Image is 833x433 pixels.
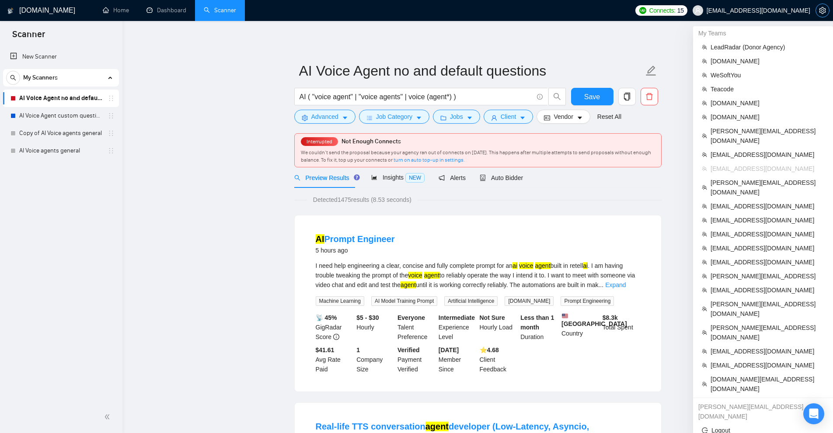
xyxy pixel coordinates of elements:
span: Client [501,112,516,121]
a: AIPrompt Engineer [316,234,395,244]
button: delete [641,88,658,105]
span: delete [641,93,658,100]
div: Avg Rate Paid [314,345,355,374]
a: New Scanner [10,48,112,66]
div: 5 hours ago [316,245,395,256]
li: New Scanner [3,48,119,66]
b: $41.61 [316,346,335,353]
button: folderJobscaret-down [433,110,480,124]
mark: voice [408,272,422,279]
span: edit [645,65,657,76]
a: Copy of AI Voice agents general [19,125,102,142]
span: 15 [677,6,684,15]
span: Interrupted [304,139,335,145]
a: AI Voice Agent custom questions [19,107,102,125]
span: bars [366,114,373,121]
span: Auto Bidder [480,174,523,181]
span: double-left [104,412,113,421]
a: homeHome [103,7,129,14]
span: Advanced [311,112,338,121]
span: We couldn’t send the proposal because your agency ran out of connects on [DATE]. This happens aft... [301,149,651,163]
div: Open Intercom Messenger [803,403,824,424]
b: [GEOGRAPHIC_DATA] [561,313,627,327]
b: $5 - $30 [356,314,379,321]
input: Search Freelance Jobs... [300,91,533,102]
img: 🇺🇸 [562,313,568,319]
span: area-chart [371,174,377,180]
a: searchScanner [204,7,236,14]
div: Hourly Load [478,313,519,342]
mark: agent [424,272,439,279]
img: upwork-logo.png [639,7,646,14]
span: caret-down [577,114,583,121]
span: caret-down [342,114,348,121]
span: Vendor [554,112,573,121]
span: user [695,7,701,14]
span: search [549,93,565,100]
span: My Scanners [23,69,58,87]
span: folder [440,114,446,121]
div: Hourly [355,313,396,342]
span: [DOMAIN_NAME] [505,296,554,306]
span: notification [439,175,445,181]
div: Tooltip anchor [353,173,361,181]
button: Save [571,88,613,105]
span: Prompt Engineering [561,296,614,306]
a: AI Voice Agent no and default questions [19,90,102,107]
span: Jobs [450,112,463,121]
span: caret-down [416,114,422,121]
span: info-circle [333,334,339,340]
span: caret-down [519,114,526,121]
span: Scanner [5,28,52,46]
span: idcard [544,114,550,121]
b: Less than 1 month [520,314,554,331]
span: caret-down [467,114,473,121]
span: Alerts [439,174,466,181]
mark: ai [583,262,588,269]
span: holder [108,130,115,137]
b: ⭐️ 4.68 [480,346,499,353]
span: info-circle [537,94,543,100]
span: Connects: [649,6,675,15]
span: holder [108,147,115,154]
span: Job Category [376,112,412,121]
span: ... [598,281,603,288]
div: I need help engineering a clear, concise and fully complete prompt for an built in retell . I am ... [316,261,640,290]
span: Insights [371,174,425,181]
div: Company Size [355,345,396,374]
span: Artificial Intelligence [444,296,498,306]
span: user [491,114,497,121]
a: Expand [605,281,626,288]
mark: AI [316,234,324,244]
button: search [548,88,566,105]
b: Verified [397,346,420,353]
b: Everyone [397,314,425,321]
mark: voice [519,262,533,269]
span: Machine Learning [316,296,364,306]
span: robot [480,175,486,181]
span: search [7,75,20,81]
mark: ai [512,262,517,269]
img: logo [7,4,14,18]
input: Scanner name... [299,60,644,82]
button: idcardVendorcaret-down [537,110,590,124]
span: Not Enough Connects [342,138,401,145]
b: [DATE] [439,346,459,353]
div: Country [560,313,601,342]
span: Detected 1475 results (8.53 seconds) [307,195,418,204]
mark: agent [425,422,449,431]
div: Payment Verified [396,345,437,374]
span: Save [584,91,600,102]
span: AI Model Training Prompt [371,296,437,306]
button: userClientcaret-down [484,110,533,124]
a: Reset All [597,112,621,121]
span: Preview Results [294,174,357,181]
li: My Scanners [3,69,119,159]
div: Member Since [437,345,478,374]
a: dashboardDashboard [146,7,186,14]
a: setting [816,7,830,14]
span: search [294,175,300,181]
span: NEW [405,173,425,183]
mark: agent [535,262,551,269]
